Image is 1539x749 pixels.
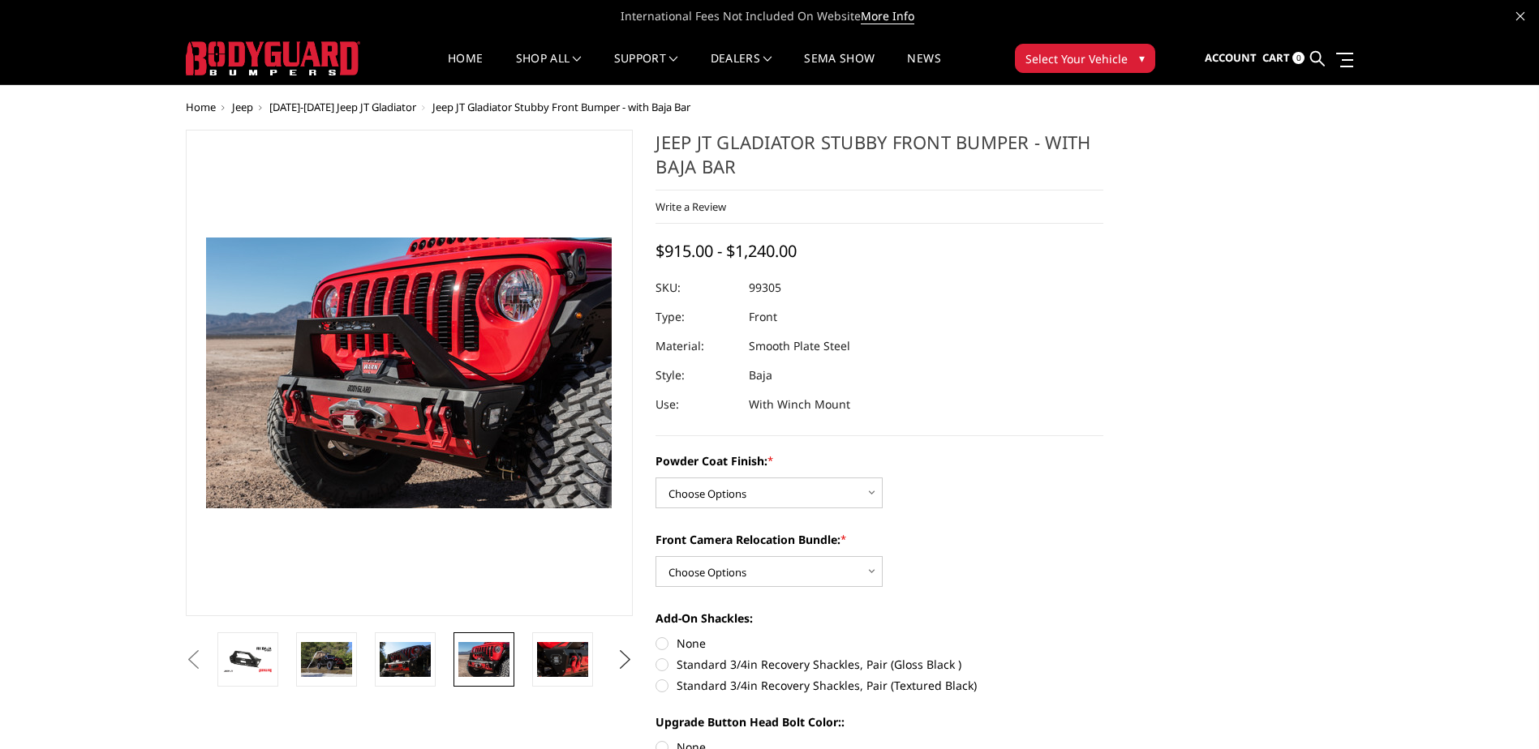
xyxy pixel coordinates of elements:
label: None [656,635,1103,652]
button: Select Your Vehicle [1015,44,1155,73]
a: Jeep [232,100,253,114]
span: Select Your Vehicle [1025,50,1128,67]
dt: Type: [656,302,737,332]
dt: Material: [656,332,737,361]
a: SEMA Show [804,53,875,84]
a: Account [1205,36,1257,80]
a: Home [186,100,216,114]
iframe: Chat Widget [1458,671,1539,749]
a: shop all [516,53,582,84]
a: [DATE]-[DATE] Jeep JT Gladiator [269,100,416,114]
a: Dealers [711,53,772,84]
label: Standard 3/4in Recovery Shackles, Pair (Gloss Black ) [656,656,1103,673]
span: Cart [1262,50,1290,65]
img: Jeep JT Gladiator Stubby Front Bumper - with Baja Bar [301,642,352,676]
button: Previous [182,648,206,672]
label: Standard 3/4in Recovery Shackles, Pair (Textured Black) [656,677,1103,694]
dd: Front [749,302,777,332]
label: Add-On Shackles: [656,610,1103,627]
label: Powder Coat Finish: [656,452,1103,469]
dd: With Winch Mount [749,390,850,419]
img: BODYGUARD BUMPERS [186,41,360,75]
label: Upgrade Button Head Bolt Color:: [656,713,1103,730]
a: News [907,53,940,84]
dt: Use: [656,390,737,419]
img: Jeep JT Gladiator Stubby Front Bumper - with Baja Bar [458,642,509,676]
a: Cart 0 [1262,36,1305,80]
img: Jeep JT Gladiator Stubby Front Bumper - with Baja Bar [380,642,431,676]
img: Jeep JT Gladiator Stubby Front Bumper - with Baja Bar [222,645,273,674]
span: $915.00 - $1,240.00 [656,240,797,262]
dd: 99305 [749,273,781,302]
label: Front Camera Relocation Bundle: [656,531,1103,548]
a: Jeep JT Gladiator Stubby Front Bumper - with Baja Bar [186,130,634,616]
dt: SKU: [656,273,737,302]
dd: Smooth Plate Steel [749,332,850,361]
span: ▾ [1139,49,1145,66]
span: Jeep JT Gladiator Stubby Front Bumper - with Baja Bar [432,100,690,114]
span: 0 [1292,52,1305,64]
button: Next [613,648,637,672]
dt: Style: [656,361,737,390]
span: Account [1205,50,1257,65]
dd: Baja [749,361,772,390]
a: Home [448,53,483,84]
a: More Info [861,8,914,24]
h1: Jeep JT Gladiator Stubby Front Bumper - with Baja Bar [656,130,1103,190]
img: Jeep JT Gladiator Stubby Front Bumper - with Baja Bar [537,642,588,676]
a: Write a Review [656,199,726,214]
a: Support [614,53,678,84]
